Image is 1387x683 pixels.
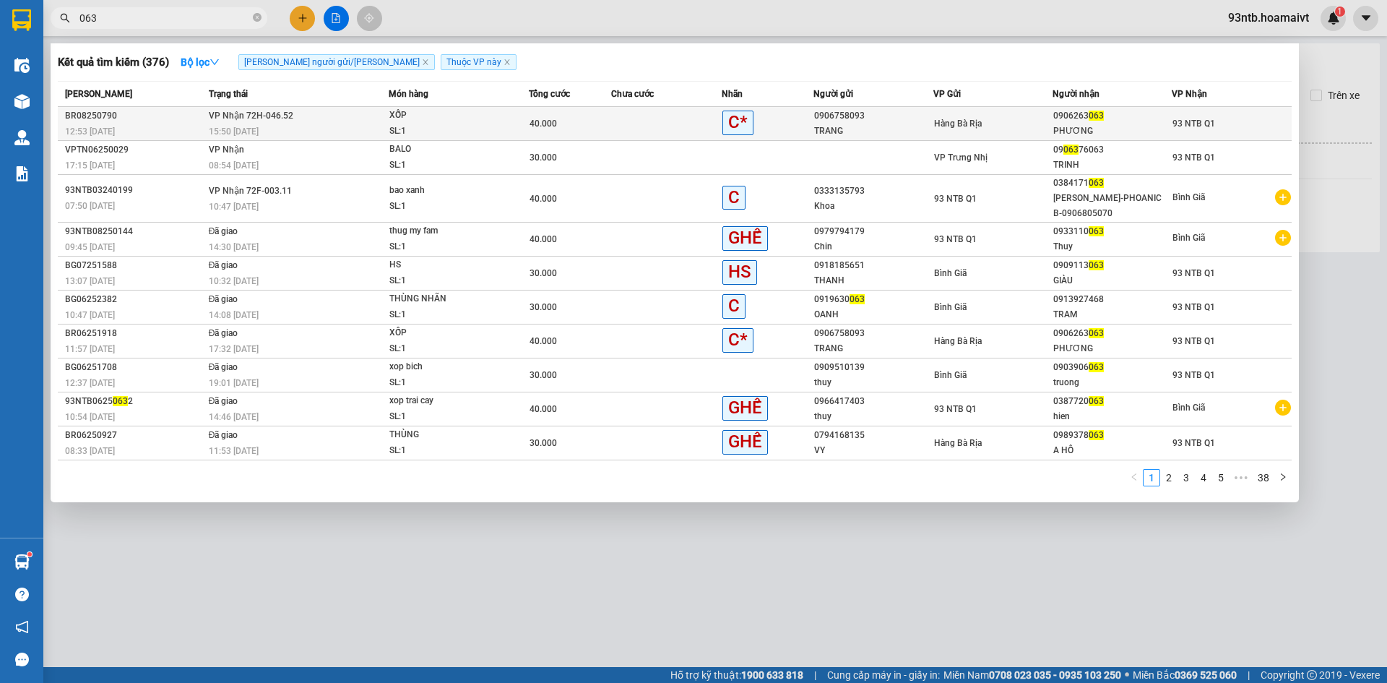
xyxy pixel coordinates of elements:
span: Thuộc VP này [441,54,517,70]
span: 10:32 [DATE] [209,276,259,286]
div: XỐP [389,325,498,341]
div: BG06251708 [65,360,204,375]
span: 063 [113,396,128,406]
span: VP Gửi [933,89,961,99]
span: 063 [1089,111,1104,121]
span: [PERSON_NAME] [65,89,132,99]
span: 14:08 [DATE] [209,310,259,320]
span: close-circle [253,13,262,22]
span: 08:54 [DATE] [209,160,259,171]
span: Bình Giã [1172,192,1205,202]
span: 17:15 [DATE] [65,160,115,171]
li: Next Page [1274,469,1292,486]
button: Bộ lọcdown [169,51,231,74]
span: 40.000 [530,234,557,244]
div: [PERSON_NAME]-PHOANIC B-0906805070 [1053,191,1171,221]
div: 0906758093 [814,108,932,124]
span: 15:50 [DATE] [209,126,259,137]
span: 063 [1089,430,1104,440]
span: 93 NTB Q1 [1172,153,1215,163]
a: 5 [1213,470,1229,486]
div: SL: 1 [389,307,498,323]
div: 0966417403 [814,394,932,409]
div: GIÀU [1053,273,1171,288]
div: Thuy [1053,239,1171,254]
div: BG07251588 [65,258,204,273]
img: logo-vxr [12,9,31,31]
div: SL: 1 [389,158,498,173]
span: C [722,294,746,318]
span: VP Nhận 72F-003.11 [209,186,292,196]
span: Bình Giã [934,302,967,312]
span: 93 NTB Q1 [1172,302,1215,312]
div: BR06251918 [65,326,204,341]
span: VP Nhận [209,145,244,155]
span: Người nhận [1053,89,1099,99]
div: 0919630 [814,292,932,307]
span: message [15,653,29,666]
span: 30.000 [530,153,557,163]
span: Hàng Bà Rịa [934,336,982,346]
span: [PERSON_NAME] người gửi/[PERSON_NAME] [238,54,435,70]
div: BALO [389,142,498,158]
div: OANH [814,307,932,322]
li: 2 [1160,469,1178,486]
span: 40.000 [530,404,557,414]
span: plus-circle [1275,230,1291,246]
div: 0333135793 [814,184,932,199]
span: 40.000 [530,336,557,346]
div: 0913927468 [1053,292,1171,307]
span: 30.000 [530,438,557,448]
div: thug my fam [389,223,498,239]
li: 4 [1195,469,1212,486]
div: 09 76063 [1053,142,1171,158]
div: 0918185651 [814,258,932,273]
button: left [1125,469,1143,486]
span: plus-circle [1275,400,1291,416]
span: 93 NTB Q1 [1172,268,1215,278]
div: HS [389,257,498,273]
span: 30.000 [530,268,557,278]
span: Đã giao [209,396,238,406]
span: 10:47 [DATE] [65,310,115,320]
span: 063 [850,294,865,304]
li: 38 [1253,469,1274,486]
div: 0906263 [1053,326,1171,341]
span: Đã giao [209,226,238,236]
span: 40.000 [530,194,557,204]
span: 063 [1089,362,1104,372]
div: SL: 1 [389,239,498,255]
span: notification [15,620,29,634]
a: 1 [1144,470,1159,486]
a: 38 [1253,470,1274,486]
div: BR08250790 [65,108,204,124]
span: 07:50 [DATE] [65,201,115,211]
div: xop trai cay [389,393,498,409]
span: Hàng Bà Rịa [934,119,982,129]
div: Chin [814,239,932,254]
img: warehouse-icon [14,130,30,145]
button: right [1274,469,1292,486]
div: thuy [814,375,932,390]
div: VY [814,443,932,458]
span: close [422,59,429,66]
div: SL: 1 [389,341,498,357]
div: truong [1053,375,1171,390]
span: 93 NTB Q1 [934,404,977,414]
li: 1 [1143,469,1160,486]
span: 10:47 [DATE] [209,202,259,212]
div: 0906758093 [814,326,932,341]
span: VP Nhận 72H-046.52 [209,111,293,121]
span: down [209,57,220,67]
span: Trạng thái [209,89,248,99]
div: 0933110 [1053,224,1171,239]
div: BR06250927 [65,428,204,443]
div: 0989378 [1053,428,1171,443]
div: PHƯƠNG [1053,341,1171,356]
div: TRAM [1053,307,1171,322]
div: SL: 1 [389,273,498,289]
span: 93 NTB Q1 [1172,336,1215,346]
div: Khoa [814,199,932,214]
strong: Bộ lọc [181,56,220,68]
span: 09:45 [DATE] [65,242,115,252]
